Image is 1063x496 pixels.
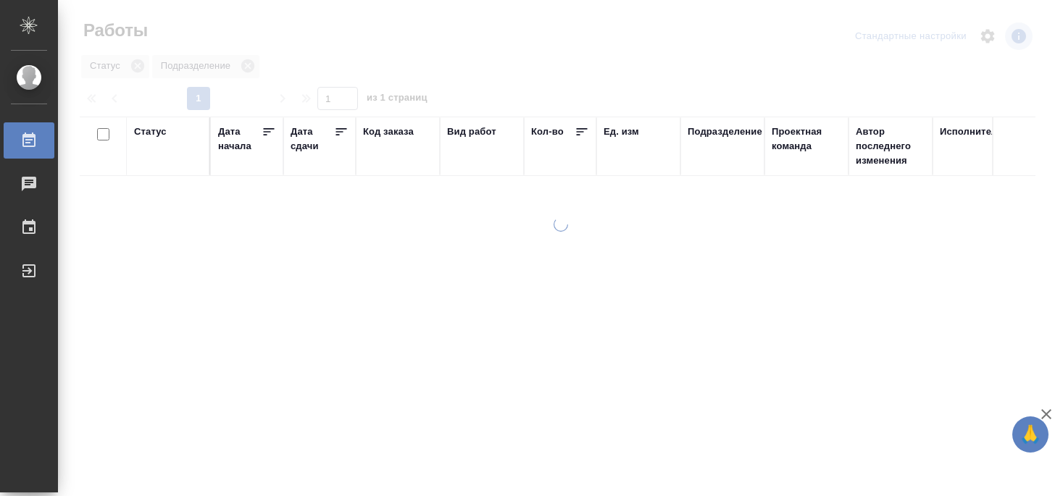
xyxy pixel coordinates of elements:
div: Вид работ [447,125,496,139]
div: Дата начала [218,125,262,154]
div: Кол-во [531,125,564,139]
div: Подразделение [688,125,762,139]
div: Дата сдачи [291,125,334,154]
div: Исполнитель [940,125,1004,139]
button: 🙏 [1012,416,1049,453]
div: Автор последнего изменения [856,125,925,168]
div: Статус [134,125,167,139]
div: Код заказа [363,125,414,139]
span: 🙏 [1018,419,1043,450]
div: Ед. изм [604,125,639,139]
div: Проектная команда [772,125,841,154]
